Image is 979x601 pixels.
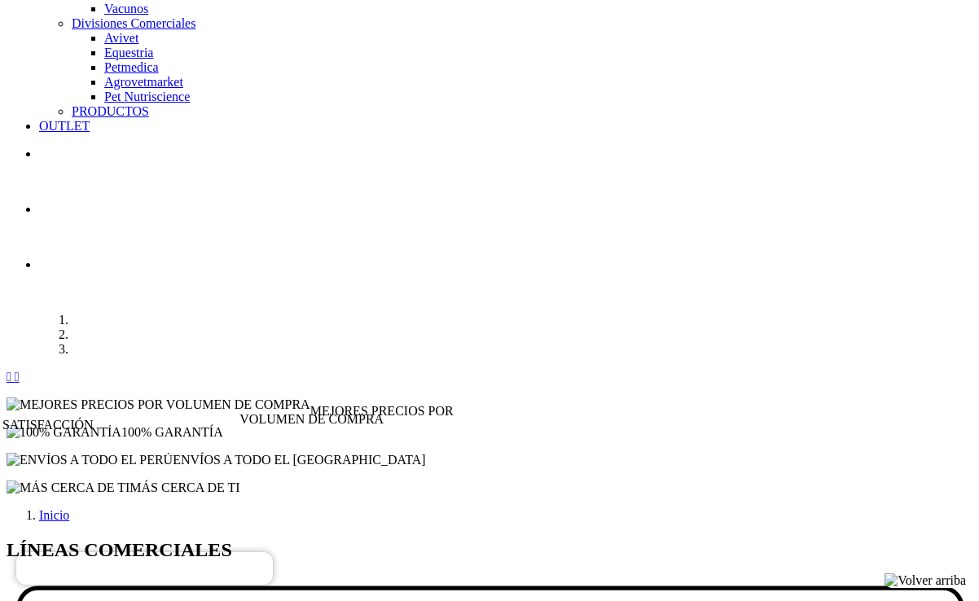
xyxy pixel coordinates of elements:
[7,539,972,561] h2: LÍNEAS COMERCIALES
[15,370,20,384] i: 
[7,480,130,495] img: MÁS CERCA DE TI
[104,60,159,74] a: Petmedica
[885,573,966,588] img: Volver arriba
[7,425,121,440] img: 100% GARANTÍA
[104,90,190,103] a: Pet Nutriscience
[7,453,173,467] img: ENVÍOS A TODO EL PERÚ
[104,75,183,89] a: Agrovetmarket
[72,16,195,30] a: Divisiones Comerciales
[7,370,972,384] div: Botones del carrusel
[104,31,138,45] a: Avivet
[16,552,273,585] iframe: Brevo live chat
[239,412,384,427] span: VOLUMEN DE COMPRA
[39,119,90,133] a: OUTLET
[104,46,153,59] a: Equestria
[121,425,223,439] span: 100% GARANTÍA
[39,508,69,522] a: Inicio
[310,404,454,418] span: MEJORES PRECIOS POR
[7,397,310,412] img: MEJORES PRECIOS POR VOLUMEN DE COMPRA
[7,453,972,467] p: ENVÍOS A TODO EL [GEOGRAPHIC_DATA]
[104,2,148,15] a: Vacunos
[72,104,149,118] a: PRODUCTOS
[7,480,972,495] p: MÁS CERCA DE TI
[7,370,11,384] i: 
